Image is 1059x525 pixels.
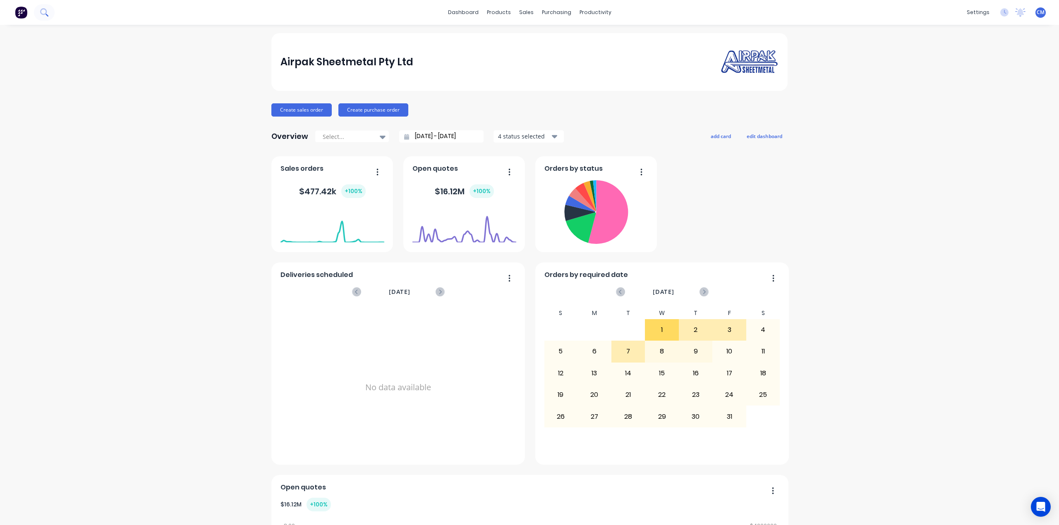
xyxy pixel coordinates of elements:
[679,406,712,427] div: 30
[679,363,712,384] div: 16
[612,406,645,427] div: 28
[544,164,603,174] span: Orders by status
[679,341,712,362] div: 9
[645,384,678,405] div: 22
[435,184,494,198] div: $ 16.12M
[721,49,779,75] img: Airpak Sheetmetal Pty Ltd
[515,6,538,19] div: sales
[747,341,780,362] div: 11
[712,307,746,319] div: F
[1037,9,1045,16] span: CM
[280,482,326,492] span: Open quotes
[444,6,483,19] a: dashboard
[389,287,410,296] span: [DATE]
[271,103,332,117] button: Create sales order
[645,363,678,384] div: 15
[713,320,746,340] div: 3
[299,184,366,198] div: $ 477.42k
[544,406,577,427] div: 26
[280,307,516,468] div: No data available
[341,184,366,198] div: + 100 %
[271,128,308,145] div: Overview
[705,131,736,141] button: add card
[713,341,746,362] div: 10
[544,307,578,319] div: S
[747,384,780,405] div: 25
[747,363,780,384] div: 18
[612,363,645,384] div: 14
[578,384,611,405] div: 20
[679,307,713,319] div: T
[713,406,746,427] div: 31
[483,6,515,19] div: products
[578,406,611,427] div: 27
[645,341,678,362] div: 8
[544,384,577,405] div: 19
[611,307,645,319] div: T
[494,130,564,143] button: 4 status selected
[1031,497,1051,517] div: Open Intercom Messenger
[653,287,674,296] span: [DATE]
[307,498,331,511] div: + 100 %
[544,341,577,362] div: 5
[741,131,788,141] button: edit dashboard
[544,363,577,384] div: 12
[15,6,27,19] img: Factory
[538,6,575,19] div: purchasing
[578,341,611,362] div: 6
[746,307,780,319] div: S
[713,363,746,384] div: 17
[963,6,994,19] div: settings
[645,406,678,427] div: 29
[713,384,746,405] div: 24
[747,320,780,340] div: 4
[280,164,323,174] span: Sales orders
[412,164,458,174] span: Open quotes
[575,6,616,19] div: productivity
[498,132,550,141] div: 4 status selected
[544,270,628,280] span: Orders by required date
[280,498,331,511] div: $ 16.12M
[470,184,494,198] div: + 100 %
[612,384,645,405] div: 21
[612,341,645,362] div: 7
[578,363,611,384] div: 13
[280,54,413,70] div: Airpak Sheetmetal Pty Ltd
[645,307,679,319] div: W
[338,103,408,117] button: Create purchase order
[679,384,712,405] div: 23
[645,320,678,340] div: 1
[577,307,611,319] div: M
[679,320,712,340] div: 2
